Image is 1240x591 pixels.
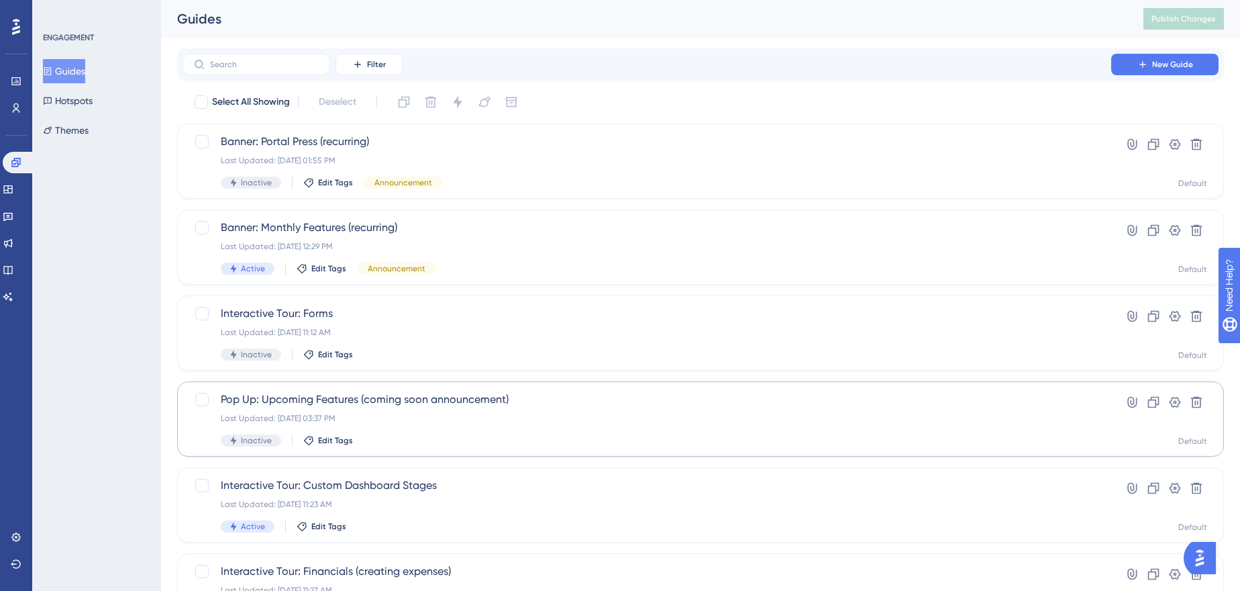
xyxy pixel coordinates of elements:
[1178,264,1207,275] div: Default
[241,349,272,360] span: Inactive
[297,263,346,274] button: Edit Tags
[318,177,353,188] span: Edit Tags
[210,60,319,69] input: Search
[221,241,1073,252] div: Last Updated: [DATE] 12:29 PM
[221,134,1073,150] span: Banner: Portal Press (recurring)
[1178,436,1207,447] div: Default
[367,59,386,70] span: Filter
[307,90,368,114] button: Deselect
[221,478,1073,494] span: Interactive Tour: Custom Dashboard Stages
[303,177,353,188] button: Edit Tags
[221,392,1073,408] span: Pop Up: Upcoming Features (coming soon announcement)
[1184,538,1224,578] iframe: UserGuiding AI Assistant Launcher
[221,220,1073,236] span: Banner: Monthly Features (recurring)
[335,54,403,75] button: Filter
[1111,54,1219,75] button: New Guide
[177,9,1110,28] div: Guides
[1143,8,1224,30] button: Publish Changes
[318,349,353,360] span: Edit Tags
[221,327,1073,338] div: Last Updated: [DATE] 11:12 AM
[212,94,290,110] span: Select All Showing
[311,263,346,274] span: Edit Tags
[221,413,1073,424] div: Last Updated: [DATE] 03:37 PM
[241,435,272,446] span: Inactive
[221,499,1073,510] div: Last Updated: [DATE] 11:23 AM
[297,521,346,532] button: Edit Tags
[1178,350,1207,361] div: Default
[303,435,353,446] button: Edit Tags
[1152,59,1193,70] span: New Guide
[241,521,265,532] span: Active
[374,177,432,188] span: Announcement
[221,563,1073,580] span: Interactive Tour: Financials (creating expenses)
[303,349,353,360] button: Edit Tags
[43,118,89,142] button: Themes
[43,89,93,113] button: Hotspots
[319,94,356,110] span: Deselect
[241,263,265,274] span: Active
[368,263,425,274] span: Announcement
[221,155,1073,166] div: Last Updated: [DATE] 01:55 PM
[241,177,272,188] span: Inactive
[1151,13,1216,24] span: Publish Changes
[318,435,353,446] span: Edit Tags
[1178,522,1207,533] div: Default
[32,3,84,19] span: Need Help?
[221,306,1073,322] span: Interactive Tour: Forms
[1178,178,1207,189] div: Default
[43,32,94,43] div: ENGAGEMENT
[43,59,85,83] button: Guides
[311,521,346,532] span: Edit Tags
